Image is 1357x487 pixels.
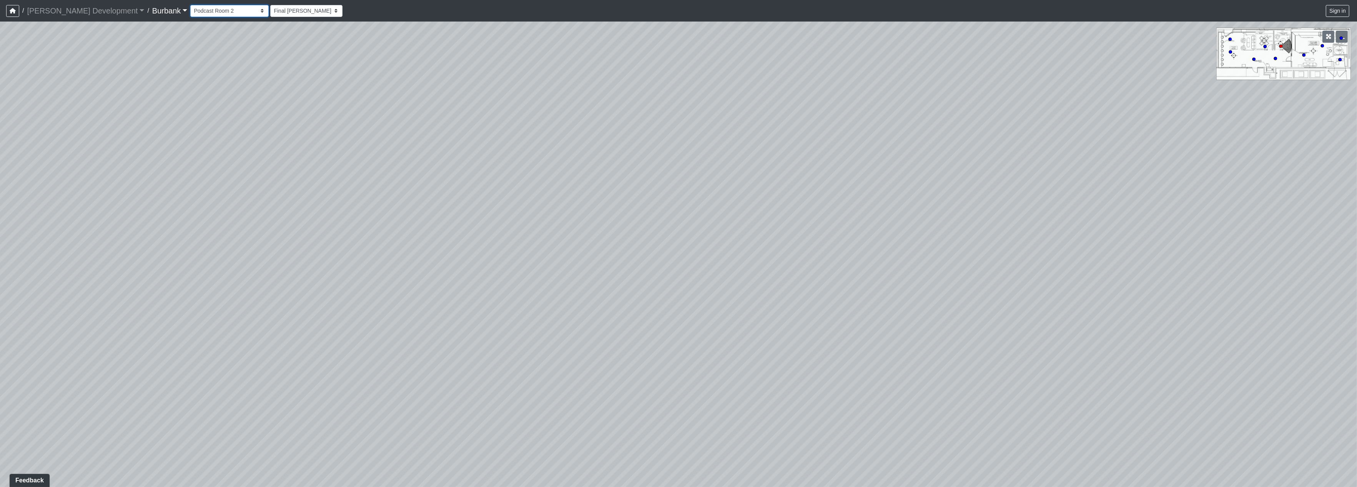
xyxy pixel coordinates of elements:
button: Sign in [1326,5,1349,17]
span: / [19,3,27,18]
a: [PERSON_NAME] Development [27,3,144,18]
a: Burbank [152,3,188,18]
iframe: Ybug feedback widget [6,472,51,487]
span: / [144,3,152,18]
